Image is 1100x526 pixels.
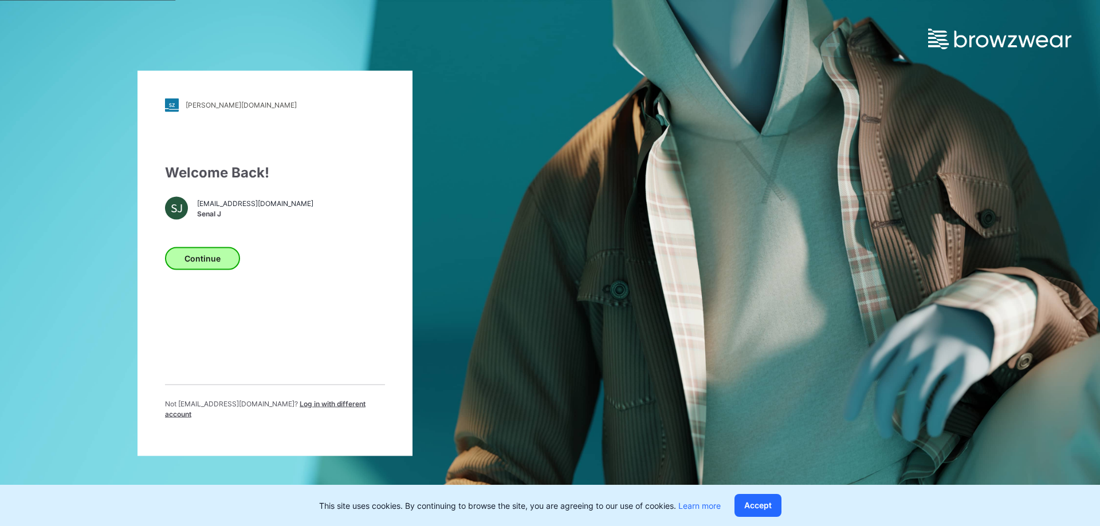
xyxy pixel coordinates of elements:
[165,398,385,419] p: Not [EMAIL_ADDRESS][DOMAIN_NAME] ?
[186,101,297,109] div: [PERSON_NAME][DOMAIN_NAME]
[197,209,313,219] span: Senal J
[734,494,781,517] button: Accept
[319,500,721,512] p: This site uses cookies. By continuing to browse the site, you are agreeing to our use of cookies.
[165,98,179,112] img: stylezone-logo.562084cfcfab977791bfbf7441f1a819.svg
[165,98,385,112] a: [PERSON_NAME][DOMAIN_NAME]
[165,247,240,270] button: Continue
[197,199,313,209] span: [EMAIL_ADDRESS][DOMAIN_NAME]
[928,29,1071,49] img: browzwear-logo.e42bd6dac1945053ebaf764b6aa21510.svg
[678,501,721,511] a: Learn more
[165,196,188,219] div: SJ
[165,162,385,183] div: Welcome Back!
